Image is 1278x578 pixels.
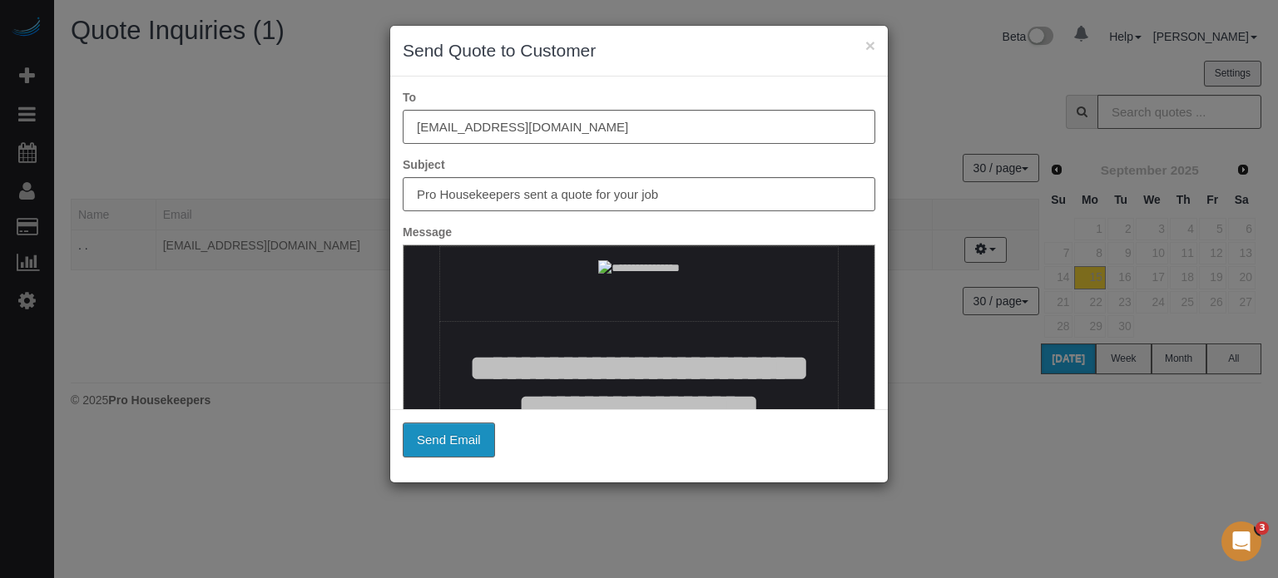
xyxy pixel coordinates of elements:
iframe: Intercom live chat [1221,521,1261,561]
h3: Send Quote to Customer [403,38,875,63]
label: Subject [390,156,888,173]
button: × [865,37,875,54]
label: To [390,89,888,106]
input: Subject [403,177,875,211]
span: 3 [1256,521,1269,535]
button: Send Email [403,422,495,457]
label: Message [390,224,888,240]
iframe: Rich Text Editor, editor1 [404,245,874,505]
input: To [403,110,875,144]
